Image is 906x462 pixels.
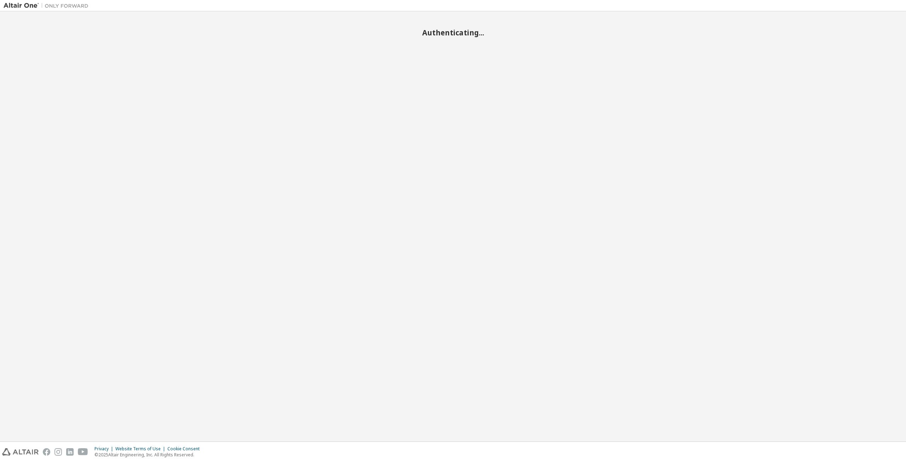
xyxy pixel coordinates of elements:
img: youtube.svg [78,448,88,456]
img: instagram.svg [55,448,62,456]
img: Altair One [4,2,92,9]
p: © 2025 Altair Engineering, Inc. All Rights Reserved. [94,452,204,458]
div: Cookie Consent [167,446,204,452]
div: Privacy [94,446,115,452]
h2: Authenticating... [4,28,902,37]
img: linkedin.svg [66,448,74,456]
img: altair_logo.svg [2,448,39,456]
img: facebook.svg [43,448,50,456]
div: Website Terms of Use [115,446,167,452]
